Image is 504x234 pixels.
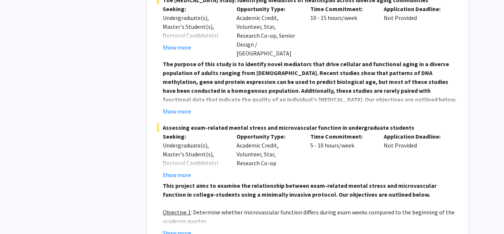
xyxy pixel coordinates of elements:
div: Undergraduate(s), Master's Student(s), Doctoral Candidate(s) (PhD, MD, DMD, PharmD, etc.) [163,141,225,185]
strong: The purpose of this study is to identify novel mediators that drive cellular and functional aging... [163,60,456,103]
strong: This project aims to examine the relationship between exam-related mental stress and microvascula... [163,182,436,198]
p: Time Commitment: [310,4,373,13]
button: Show more [163,170,191,179]
p: Application Deadline: [384,132,446,141]
p: Time Commitment: [310,132,373,141]
p: : Determine whether microvascular function differs during exam weeks compared to the beginning of... [163,208,458,225]
span: Assessing exam-related mental stress and microvascular function in undergraduate students [157,123,458,132]
p: Opportunity Type: [237,4,299,13]
u: Objective 1 [163,208,191,216]
button: Show more [163,107,191,116]
div: Not Provided [378,4,452,58]
iframe: Chat [6,201,31,228]
div: Academic Credit, Volunteer, Star, Research Co-op [231,132,305,179]
p: Seeking: [163,132,225,141]
div: 5 - 10 hours/week [305,132,379,179]
div: 10 - 15 hours/week [305,4,379,58]
p: Opportunity Type: [237,132,299,141]
div: Undergraduate(s), Master's Student(s), Doctoral Candidate(s) (PhD, MD, DMD, PharmD, etc.) [163,13,225,58]
button: Show more [163,43,191,52]
div: Academic Credit, Volunteer, Star, Research Co-op, Senior Design / [GEOGRAPHIC_DATA] [231,4,305,58]
div: Not Provided [378,132,452,179]
p: Application Deadline: [384,4,446,13]
p: Seeking: [163,4,225,13]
